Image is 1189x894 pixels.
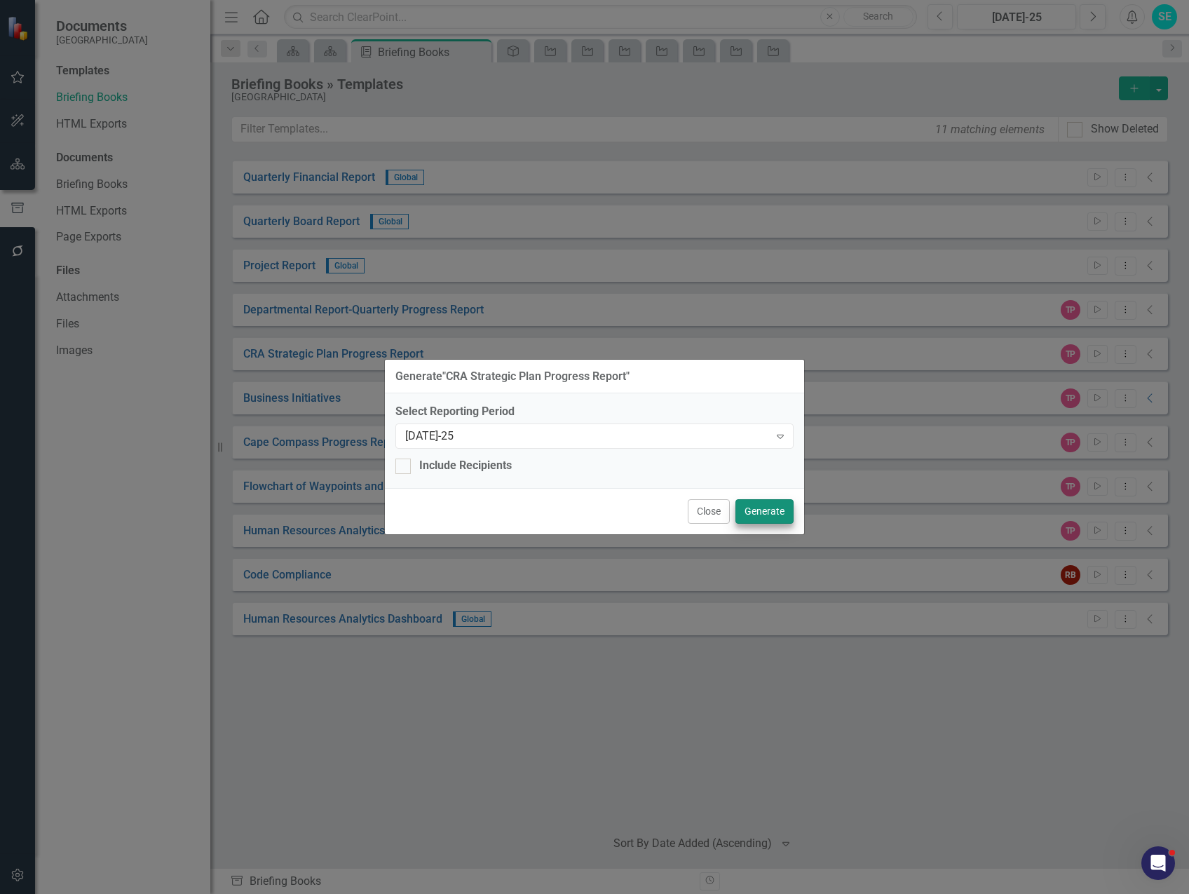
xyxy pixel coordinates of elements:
button: Generate [735,499,794,524]
button: Close [688,499,730,524]
div: Generate " CRA Strategic Plan Progress Report " [395,370,630,383]
label: Select Reporting Period [395,404,794,420]
div: Include Recipients [419,458,512,474]
iframe: Intercom live chat [1141,846,1175,880]
div: [DATE]-25 [405,428,769,445]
